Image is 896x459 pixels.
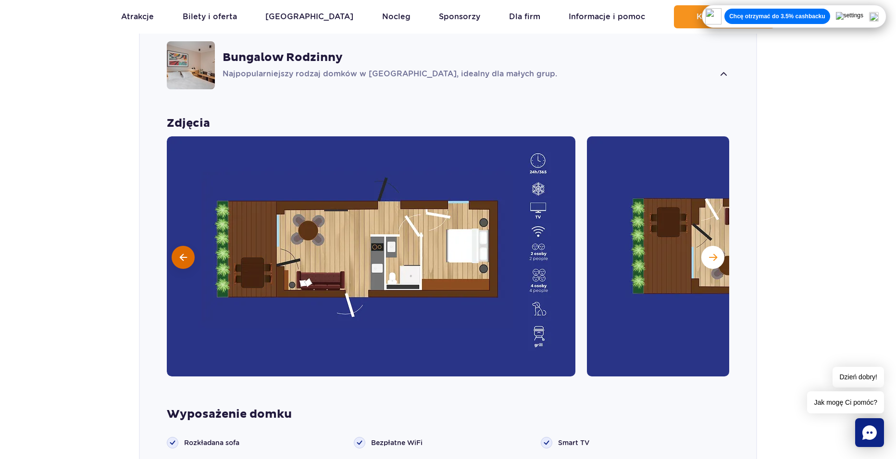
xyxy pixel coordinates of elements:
[167,407,729,422] strong: Wyposażenie domku
[674,5,775,28] button: Kup teraz
[265,5,353,28] a: [GEOGRAPHIC_DATA]
[371,438,423,447] span: Bezpłatne WiFi
[807,391,884,413] span: Jak mogę Ci pomóc?
[184,438,239,447] span: Rozkładana sofa
[833,367,884,387] span: Dzień dobry!
[697,12,734,21] span: Kup teraz
[223,69,714,80] p: Najpopularniejszy rodzaj domków w [GEOGRAPHIC_DATA], idealny dla małych grup.
[509,5,540,28] a: Dla firm
[382,5,411,28] a: Nocleg
[569,5,645,28] a: Informacje i pomoc
[167,116,729,131] strong: Zdjęcia
[439,5,480,28] a: Sponsorzy
[558,438,589,447] span: Smart TV
[701,246,724,269] button: Następny slajd
[223,50,343,65] strong: Bungalow Rodzinny
[855,418,884,447] div: Chat
[183,5,237,28] a: Bilety i oferta
[121,5,154,28] a: Atrakcje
